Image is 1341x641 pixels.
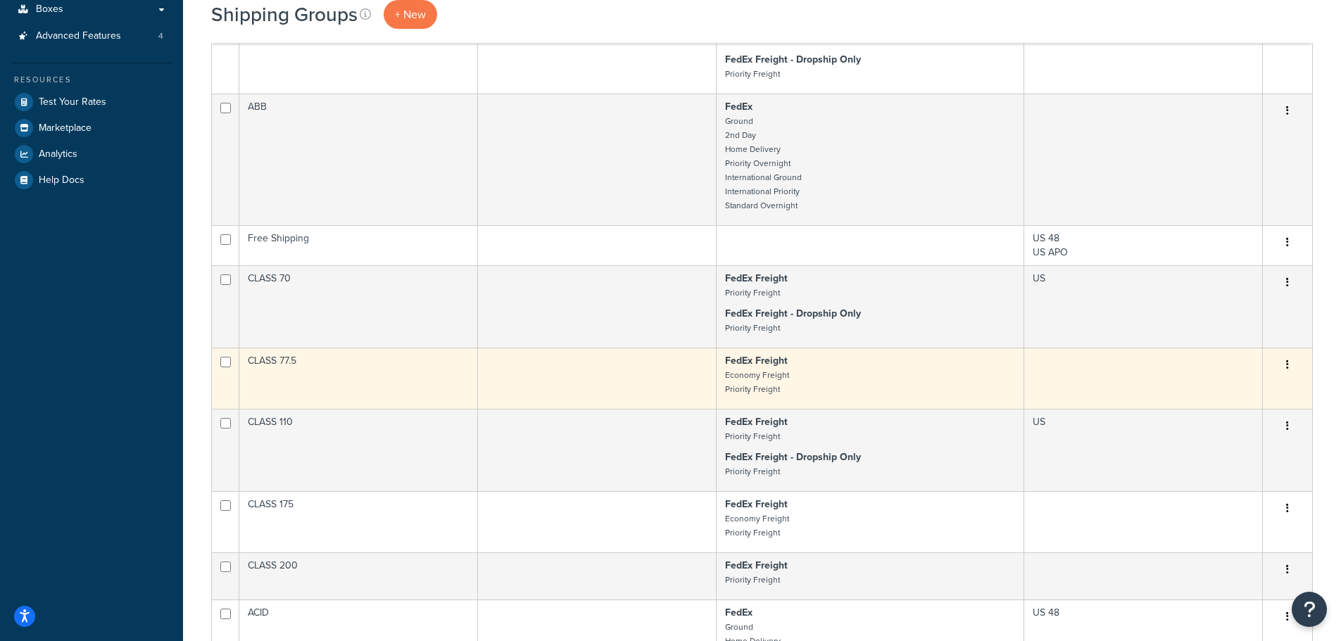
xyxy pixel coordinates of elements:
span: Analytics [39,148,77,160]
small: Priority Freight [725,465,780,478]
small: Economy Freight Priority Freight [725,512,789,539]
a: Advanced Features 4 [11,23,172,49]
strong: FedEx [725,99,753,114]
td: CLASS 200 [239,552,478,599]
td: CLASS 110 [239,409,478,491]
strong: FedEx Freight [725,353,788,368]
a: Marketplace [11,115,172,141]
strong: FedEx Freight - Dropship Only [725,52,861,67]
strong: FedEx Freight - Dropship Only [725,450,861,464]
small: Economy Freight Priority Freight [725,369,789,395]
button: Open Resource Center [1292,592,1327,627]
strong: FedEx Freight - Dropship Only [725,306,861,321]
a: Help Docs [11,167,172,193]
strong: FedEx Freight [725,271,788,286]
small: Priority Freight [725,322,780,334]
strong: FedEx [725,605,753,620]
td: CLASS 175 [239,491,478,552]
a: Test Your Rates [11,89,172,115]
h1: Shipping Groups [211,1,358,28]
a: Analytics [11,141,172,167]
span: Marketplace [39,122,92,134]
td: US 48 US APO [1024,225,1263,265]
small: Priority Freight [725,286,780,299]
strong: FedEx Freight [725,558,788,573]
small: Ground 2nd Day Home Delivery Priority Overnight International Ground International Priority Stand... [725,115,802,212]
td: CLASS 70 [239,265,478,348]
li: Advanced Features [11,23,172,49]
td: Free Shipping [239,225,478,265]
strong: FedEx Freight [725,497,788,512]
small: Priority Freight [725,430,780,443]
span: Test Your Rates [39,96,106,108]
td: US [1024,265,1263,348]
div: Resources [11,74,172,86]
strong: FedEx Freight [725,414,788,429]
span: 4 [158,30,163,42]
td: CLASS 77.5 [239,348,478,409]
td: US [1024,409,1263,491]
span: + New [395,6,426,23]
small: Priority Freight [725,68,780,80]
span: Help Docs [39,174,84,186]
small: Priority Freight [725,573,780,586]
span: Boxes [36,4,63,15]
td: ABB [239,94,478,225]
span: Advanced Features [36,30,121,42]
